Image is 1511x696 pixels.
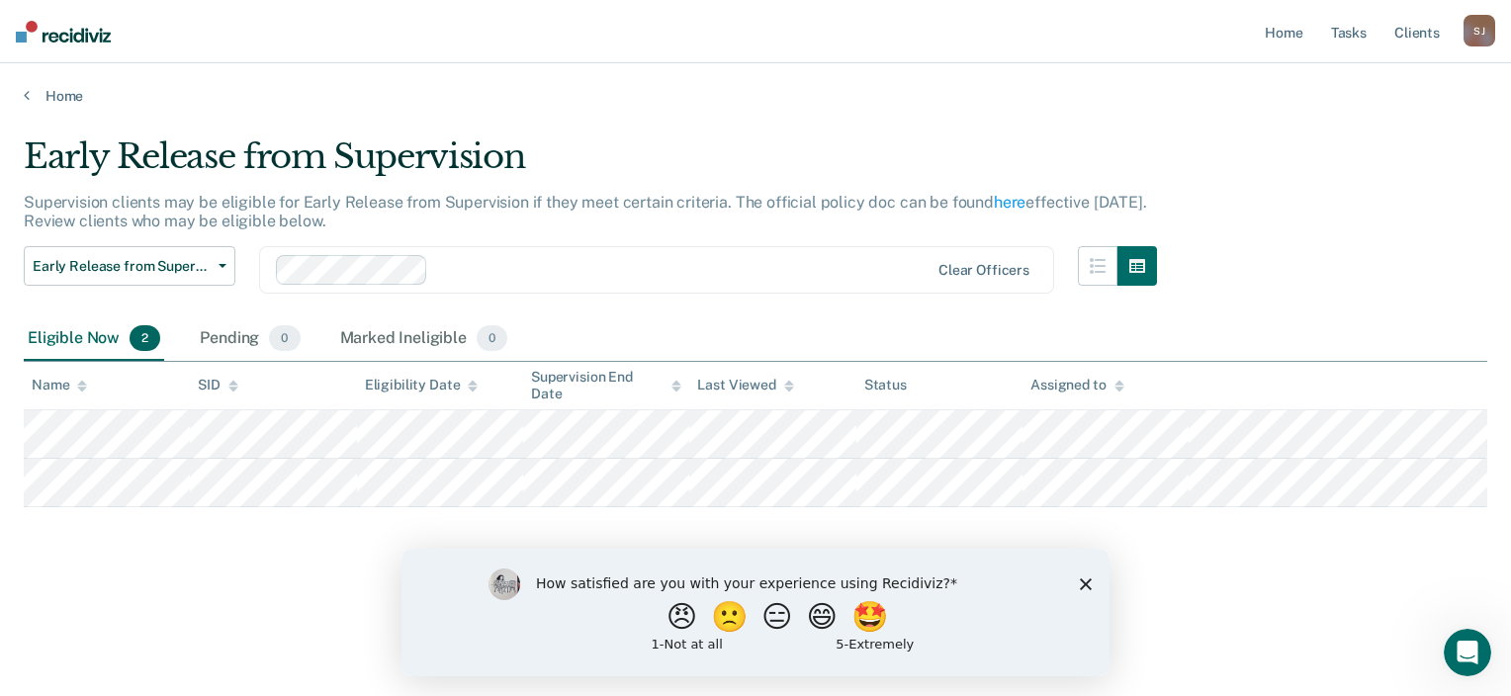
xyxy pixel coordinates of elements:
a: here [994,193,1025,212]
span: 0 [477,325,507,351]
div: Marked Ineligible0 [336,317,512,361]
div: Eligible Now2 [24,317,164,361]
div: Last Viewed [697,377,793,393]
a: Home [24,87,1487,105]
div: Clear officers [938,262,1029,279]
img: Recidiviz [16,21,111,43]
div: Assigned to [1030,377,1123,393]
button: Early Release from Supervision [24,246,235,286]
span: 2 [130,325,160,351]
div: Eligibility Date [365,377,479,393]
iframe: Intercom live chat [1444,629,1491,676]
p: Supervision clients may be eligible for Early Release from Supervision if they meet certain crite... [24,193,1147,230]
span: 0 [269,325,300,351]
div: S J [1464,15,1495,46]
span: Early Release from Supervision [33,258,211,275]
div: Pending0 [196,317,304,361]
div: Name [32,377,87,393]
iframe: Survey by Kim from Recidiviz [401,549,1110,676]
button: SJ [1464,15,1495,46]
div: Supervision End Date [531,369,681,402]
div: SID [198,377,238,393]
div: Status [864,377,907,393]
div: Early Release from Supervision [24,136,1157,193]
